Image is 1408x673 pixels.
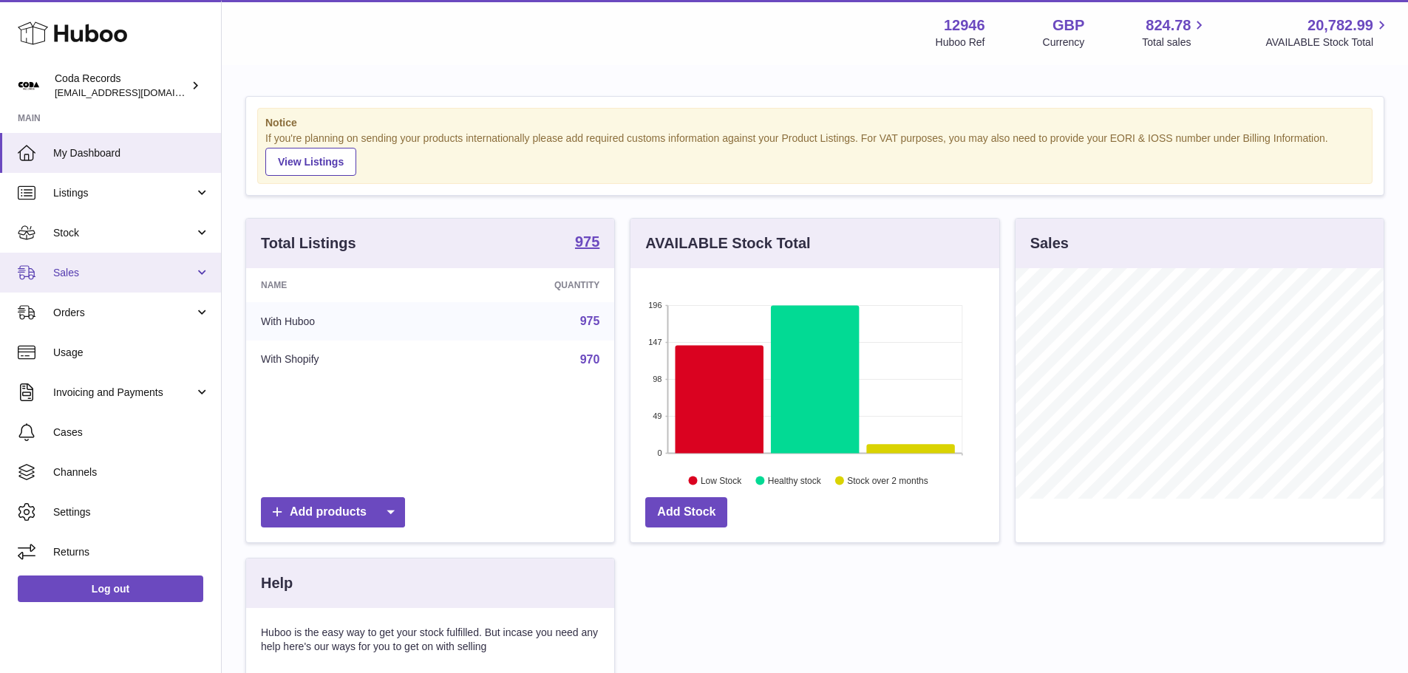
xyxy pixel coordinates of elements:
[53,226,194,240] span: Stock
[246,268,445,302] th: Name
[53,266,194,280] span: Sales
[53,186,194,200] span: Listings
[445,268,615,302] th: Quantity
[261,233,356,253] h3: Total Listings
[1146,16,1191,35] span: 824.78
[658,448,662,457] text: 0
[653,411,662,420] text: 49
[55,72,188,100] div: Coda Records
[1030,233,1069,253] h3: Sales
[1142,35,1208,49] span: Total sales
[246,341,445,379] td: With Shopify
[53,505,210,519] span: Settings
[246,302,445,341] td: With Huboo
[55,86,217,98] span: [EMAIL_ADDRESS][DOMAIN_NAME]
[261,626,599,654] p: Huboo is the easy way to get your stock fulfilled. But incase you need any help here's our ways f...
[1307,16,1373,35] span: 20,782.99
[265,116,1364,130] strong: Notice
[944,16,985,35] strong: 12946
[53,346,210,360] span: Usage
[18,575,203,602] a: Log out
[701,475,742,485] text: Low Stock
[261,497,405,527] a: Add products
[645,233,810,253] h3: AVAILABLE Stock Total
[580,315,600,327] a: 975
[1043,35,1085,49] div: Currency
[1142,16,1208,49] a: 824.78 Total sales
[265,131,1364,176] div: If you're planning on sending your products internationally please add required customs informati...
[53,306,194,320] span: Orders
[936,35,985,49] div: Huboo Ref
[53,545,210,559] span: Returns
[575,234,599,249] strong: 975
[645,497,727,527] a: Add Stock
[848,475,928,485] text: Stock over 2 months
[648,338,662,346] text: 147
[18,75,40,97] img: haz@pcatmedia.com
[1265,35,1390,49] span: AVAILABLE Stock Total
[261,573,293,593] h3: Help
[575,234,599,252] a: 975
[53,386,194,400] span: Invoicing and Payments
[648,301,662,310] text: 196
[53,146,210,160] span: My Dashboard
[768,475,822,485] text: Healthy stock
[653,375,662,383] text: 98
[265,148,356,176] a: View Listings
[1052,16,1084,35] strong: GBP
[53,426,210,440] span: Cases
[580,353,600,366] a: 970
[53,465,210,479] span: Channels
[1265,16,1390,49] a: 20,782.99 AVAILABLE Stock Total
